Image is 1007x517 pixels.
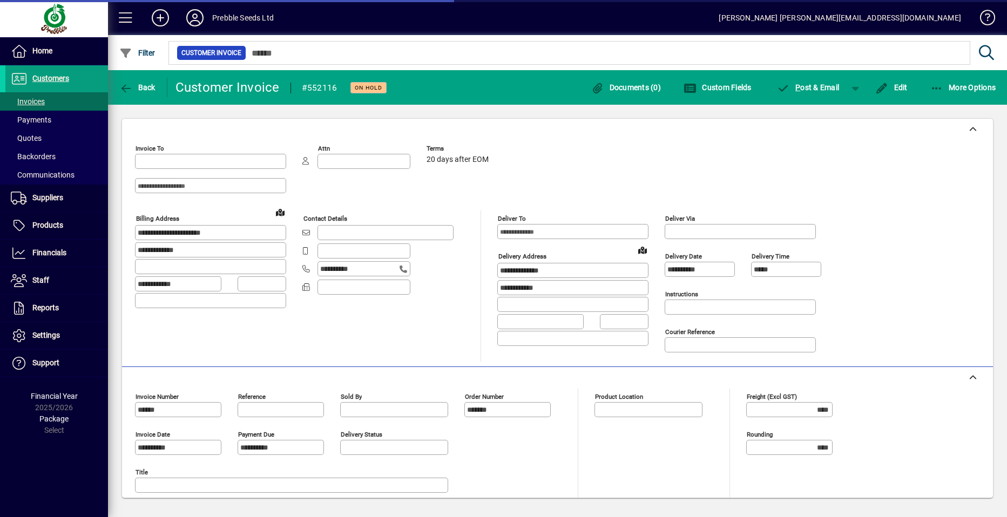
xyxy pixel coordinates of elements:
span: Staff [32,276,49,284]
mat-label: Invoice date [136,431,170,438]
span: Reports [32,303,59,312]
mat-label: Delivery status [341,431,382,438]
span: Custom Fields [684,83,752,92]
span: Customers [32,74,69,83]
a: Staff [5,267,108,294]
span: Package [39,414,69,423]
button: Filter [117,43,158,63]
button: Custom Fields [681,78,754,97]
button: Add [143,8,178,28]
div: [PERSON_NAME] [PERSON_NAME][EMAIL_ADDRESS][DOMAIN_NAME] [719,9,961,26]
span: Quotes [11,134,42,142]
span: Documents (0) [591,83,661,92]
span: Terms [427,145,491,152]
button: Edit [873,78,910,97]
span: ost & Email [777,83,840,92]
span: Filter [119,49,156,57]
mat-label: Deliver To [498,215,526,222]
mat-label: Rounding [747,431,773,438]
span: P [795,83,800,92]
span: On hold [355,84,382,91]
a: Products [5,212,108,239]
button: More Options [928,78,999,97]
span: Communications [11,171,75,179]
span: Financial Year [31,392,78,400]
mat-label: Payment due [238,431,274,438]
a: Financials [5,240,108,267]
span: Products [32,221,63,229]
mat-label: Reference [238,393,266,400]
a: Suppliers [5,185,108,212]
div: Prebble Seeds Ltd [212,9,274,26]
a: Invoices [5,92,108,111]
mat-label: Order number [465,393,504,400]
span: Backorders [11,152,56,161]
mat-label: Delivery date [665,253,702,260]
span: Support [32,358,59,367]
span: Payments [11,115,51,124]
div: #552116 [302,79,337,97]
a: View on map [272,203,289,221]
span: Home [32,46,52,55]
mat-label: Invoice number [136,393,179,400]
mat-label: Product location [595,393,643,400]
mat-label: Invoice To [136,145,164,152]
a: Home [5,38,108,65]
mat-label: Sold by [341,393,362,400]
mat-label: Courier Reference [665,328,715,336]
span: 20 days after EOM [427,155,489,164]
button: Post & Email [772,78,845,97]
span: Back [119,83,156,92]
a: Settings [5,322,108,349]
a: Reports [5,295,108,322]
span: Settings [32,331,60,339]
a: Quotes [5,129,108,147]
app-page-header-button: Back [108,78,167,97]
span: More Options [930,83,996,92]
a: Communications [5,166,108,184]
div: Customer Invoice [175,79,280,96]
mat-label: Freight (excl GST) [747,393,797,400]
a: Knowledge Base [972,2,994,37]
button: Profile [178,8,212,28]
span: Edit [875,83,908,92]
button: Documents (0) [588,78,664,97]
mat-label: Deliver via [665,215,695,222]
a: View on map [634,241,651,258]
span: Financials [32,248,66,257]
a: Payments [5,111,108,129]
a: Support [5,350,108,377]
mat-label: Delivery time [752,253,789,260]
mat-label: Instructions [665,290,698,298]
button: Back [117,78,158,97]
span: Invoices [11,97,45,106]
a: Backorders [5,147,108,166]
mat-label: Attn [318,145,330,152]
span: Suppliers [32,193,63,202]
mat-label: Title [136,468,148,476]
span: Customer Invoice [181,47,241,58]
